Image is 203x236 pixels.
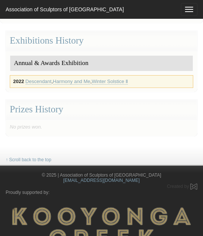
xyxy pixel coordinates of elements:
[167,184,197,189] a: Created by
[10,75,193,88] div: , ,
[13,79,24,84] strong: 2022
[63,178,139,183] a: [EMAIL_ADDRESS][DOMAIN_NAME]
[26,79,52,85] a: Descendant
[6,100,197,120] div: Prizes History
[167,184,189,189] span: Created by
[6,31,197,51] div: Exhibitions History
[92,79,128,85] a: Winter Solstice Ⅱ
[53,79,91,85] a: Harmony and Me
[190,183,197,190] img: Created by Marby
[6,157,51,163] a: ↑ Scroll back to the top
[10,124,42,130] span: No prizes won.
[6,190,197,195] p: Proudly supported by:
[10,56,193,71] div: Annual & Awards Exhibition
